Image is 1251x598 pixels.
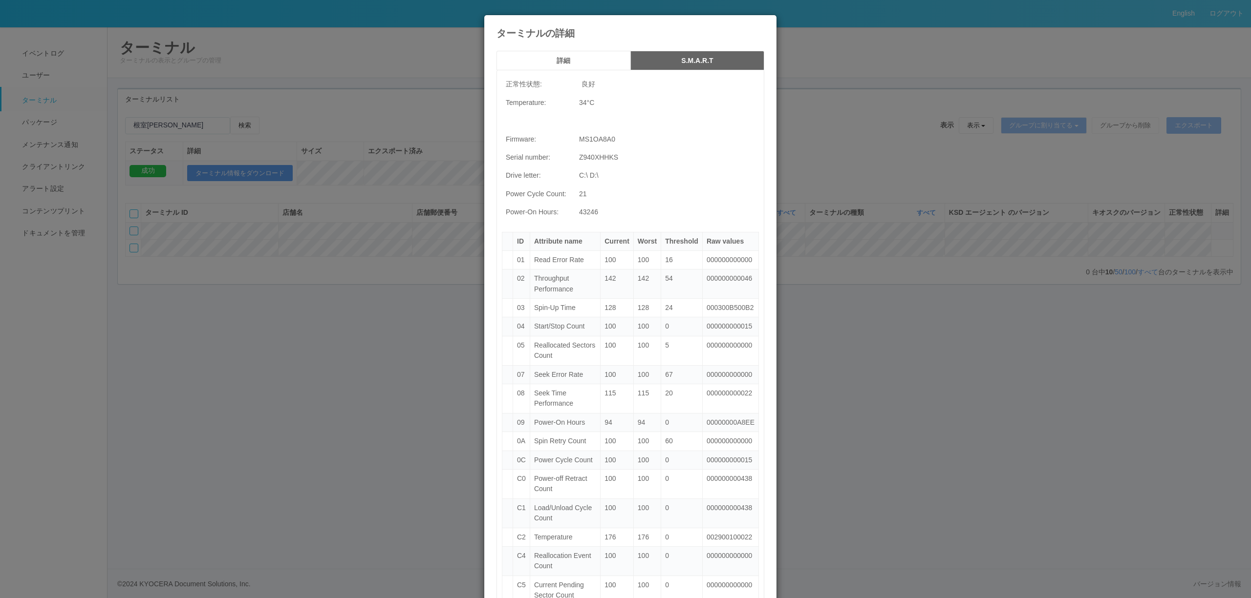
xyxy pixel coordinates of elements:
td: 176 [633,528,661,546]
td: 100 [601,365,634,384]
td: 000000000046 [702,269,758,299]
td: 100 [601,432,634,451]
td: 000000000000 [702,432,758,451]
button: S.M.A.R.T [630,51,764,70]
td: 000000000000 [702,336,758,365]
td: 100 [601,250,634,269]
td: 100 [633,365,661,384]
th: Raw values [702,232,758,250]
td: 21 [575,185,759,203]
td: Seek Time Performance [530,384,600,413]
td: Read Error Rate [530,250,600,269]
td: 0 [661,546,703,576]
th: Current [601,232,634,250]
td: 0 [661,528,703,546]
td: 0 [661,413,703,432]
td: 100 [633,451,661,469]
td: 54 [661,269,703,299]
td: Serial number: [502,148,575,166]
td: Spin Retry Count [530,432,600,451]
td: 000000000015 [702,317,758,336]
td: Throughput Performance [530,269,600,299]
td: 0 [661,498,703,528]
td: 5 [661,336,703,365]
td: 000000000000 [702,250,758,269]
td: 000000000015 [702,451,758,469]
th: ID [513,232,530,250]
td: 100 [633,317,661,336]
td: Drive letter: [502,166,575,185]
td: Z940XHHKS [575,148,759,166]
td: 67 [661,365,703,384]
td: 0C [513,451,530,469]
td: 000000000438 [702,469,758,498]
td: 100 [601,317,634,336]
td: Start/Stop Count [530,317,600,336]
td: 正常性状態: [502,75,575,93]
td: 00000000A8EE [702,413,758,432]
td: 100 [601,336,634,365]
td: 09 [513,413,530,432]
td: 100 [633,432,661,451]
td: C1 [513,498,530,528]
td: Power Cycle Count [530,451,600,469]
h5: 詳細 [500,57,627,64]
th: Worst [633,232,661,250]
td: 142 [601,269,634,299]
td: C2 [513,528,530,546]
td: 000000000000 [702,365,758,384]
td: Load/Unload Cycle Count [530,498,600,528]
td: 43246 [575,203,759,221]
td: 94 [633,413,661,432]
span: 34 °C [579,99,594,106]
td: Reallocation Event Count [530,546,600,576]
td: 002900100022 [702,528,758,546]
td: 128 [633,299,661,317]
td: 142 [633,269,661,299]
td: 115 [633,384,661,413]
td: 000000000022 [702,384,758,413]
td: 0 [661,451,703,469]
td: C:\ D:\ [575,166,759,185]
td: 07 [513,365,530,384]
td: 01 [513,250,530,269]
td: 04 [513,317,530,336]
h5: S.M.A.R.T [634,57,761,64]
td: Temperature [530,528,600,546]
th: Attribute name [530,232,600,250]
td: 000300B500B2 [702,299,758,317]
td: 100 [633,469,661,498]
td: Temperature: [502,94,575,112]
th: Threshold [661,232,703,250]
td: Reallocated Sectors Count [530,336,600,365]
td: Firmware: [502,130,575,148]
td: 08 [513,384,530,413]
td: Spin-Up Time [530,299,600,317]
td: 100 [633,546,661,576]
td: Power Cycle Count: [502,185,575,203]
td: 24 [661,299,703,317]
td: Power-On Hours: [502,203,575,221]
td: 05 [513,336,530,365]
h4: ターミナルの詳細 [496,28,764,39]
td: 100 [601,469,634,498]
td: 128 [601,299,634,317]
td: 100 [601,546,634,576]
td: 100 [633,498,661,528]
td: 000000000000 [702,546,758,576]
td: Seek Error Rate [530,365,600,384]
td: 94 [601,413,634,432]
td: 60 [661,432,703,451]
td: 02 [513,269,530,299]
td: MS1OA8A0 [575,130,759,148]
td: 16 [661,250,703,269]
td: Power-On Hours [530,413,600,432]
button: 詳細 [496,51,630,70]
td: 100 [601,451,634,469]
td: 176 [601,528,634,546]
td: C4 [513,546,530,576]
td: 0 [661,317,703,336]
td: 100 [633,336,661,365]
td: 100 [633,250,661,269]
td: 100 [601,498,634,528]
